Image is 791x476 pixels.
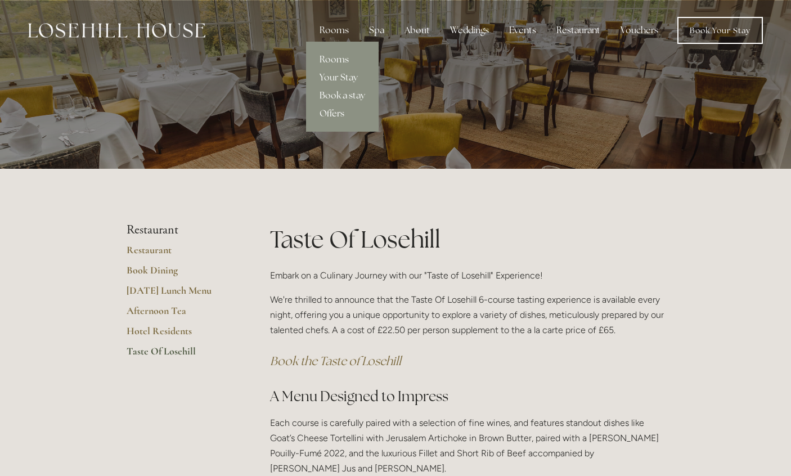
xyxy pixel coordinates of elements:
[547,19,609,42] div: Restaurant
[127,284,234,304] a: [DATE] Lunch Menu
[127,264,234,284] a: Book Dining
[306,69,379,87] a: Your Stay
[270,387,664,406] h2: A Menu Designed to Impress
[270,353,401,369] a: Book the Taste of Losehill
[395,19,439,42] div: About
[127,223,234,237] li: Restaurant
[677,17,763,44] a: Book Your Stay
[441,19,498,42] div: Weddings
[306,105,379,123] a: Offers
[360,19,393,42] div: Spa
[28,23,205,38] img: Losehill House
[270,268,664,283] p: Embark on a Culinary Journey with our "Taste of Losehill" Experience!
[270,292,664,338] p: We're thrilled to announce that the Taste Of Losehill 6-course tasting experience is available ev...
[311,19,358,42] div: Rooms
[270,223,664,256] h1: Taste Of Losehill
[127,244,234,264] a: Restaurant
[127,304,234,325] a: Afternoon Tea
[306,51,379,69] a: Rooms
[127,325,234,345] a: Hotel Residents
[306,87,379,105] a: Book a stay
[500,19,545,42] div: Events
[612,19,667,42] a: Vouchers
[127,345,234,365] a: Taste Of Losehill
